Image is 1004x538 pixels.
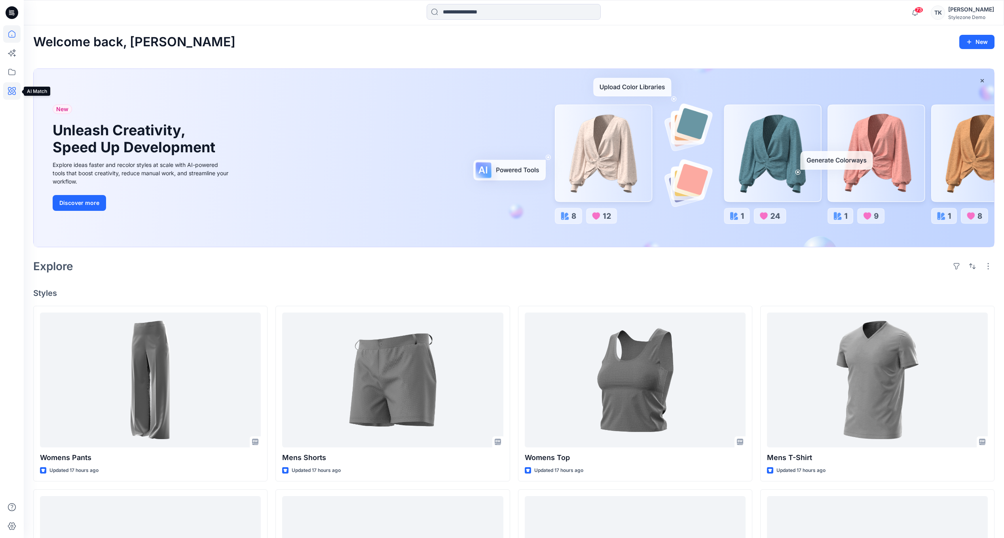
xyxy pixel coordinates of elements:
[525,452,746,463] p: Womens Top
[53,122,219,156] h1: Unleash Creativity, Speed Up Development
[40,313,261,447] a: Womens Pants
[49,466,99,475] p: Updated 17 hours ago
[525,313,746,447] a: Womens Top
[931,6,945,20] div: TK
[56,104,68,114] span: New
[53,195,106,211] button: Discover more
[948,14,994,20] div: Stylezone Demo
[282,452,503,463] p: Mens Shorts
[767,313,988,447] a: Mens T-Shirt
[915,7,923,13] span: 73
[767,452,988,463] p: Mens T-Shirt
[959,35,995,49] button: New
[948,5,994,14] div: [PERSON_NAME]
[534,466,583,475] p: Updated 17 hours ago
[776,466,826,475] p: Updated 17 hours ago
[33,35,235,49] h2: Welcome back, [PERSON_NAME]
[282,313,503,447] a: Mens Shorts
[33,288,995,298] h4: Styles
[53,161,231,186] div: Explore ideas faster and recolor styles at scale with AI-powered tools that boost creativity, red...
[33,260,73,273] h2: Explore
[53,195,231,211] a: Discover more
[40,452,261,463] p: Womens Pants
[292,466,341,475] p: Updated 17 hours ago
